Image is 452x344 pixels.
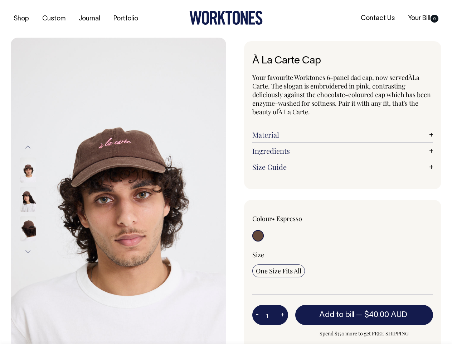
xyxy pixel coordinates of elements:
[252,308,262,322] button: -
[111,13,141,25] a: Portfolio
[256,267,301,275] span: One Size Fits All
[20,216,36,241] img: espresso
[39,13,68,25] a: Custom
[272,214,275,223] span: •
[252,99,418,116] span: nzyme-washed for softness. Pair it with any fit, that's the beauty of À La Carte.
[252,130,433,139] a: Material
[76,13,103,25] a: Journal
[20,187,36,212] img: espresso
[252,214,325,223] div: Colour
[252,264,305,277] input: One Size Fits All
[252,147,433,155] a: Ingredients
[252,250,433,259] div: Size
[252,163,433,171] a: Size Guide
[408,73,412,82] span: À
[11,13,32,25] a: Shop
[358,13,398,24] a: Contact Us
[276,214,302,223] label: Espresso
[364,311,407,319] span: $40.00 AUD
[319,311,354,319] span: Add to bill
[20,157,36,182] img: espresso
[405,13,441,24] a: Your Bill0
[295,329,433,338] span: Spend $350 more to get FREE SHIPPING
[23,139,33,156] button: Previous
[252,73,433,116] p: Your favourite Worktones 6-panel dad cap, now served La Carte. The slogan is embroidered in pink,...
[23,243,33,259] button: Next
[252,56,433,67] h1: À La Carte Cap
[277,308,288,322] button: +
[431,15,438,23] span: 0
[295,305,433,325] button: Add to bill —$40.00 AUD
[356,311,409,319] span: —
